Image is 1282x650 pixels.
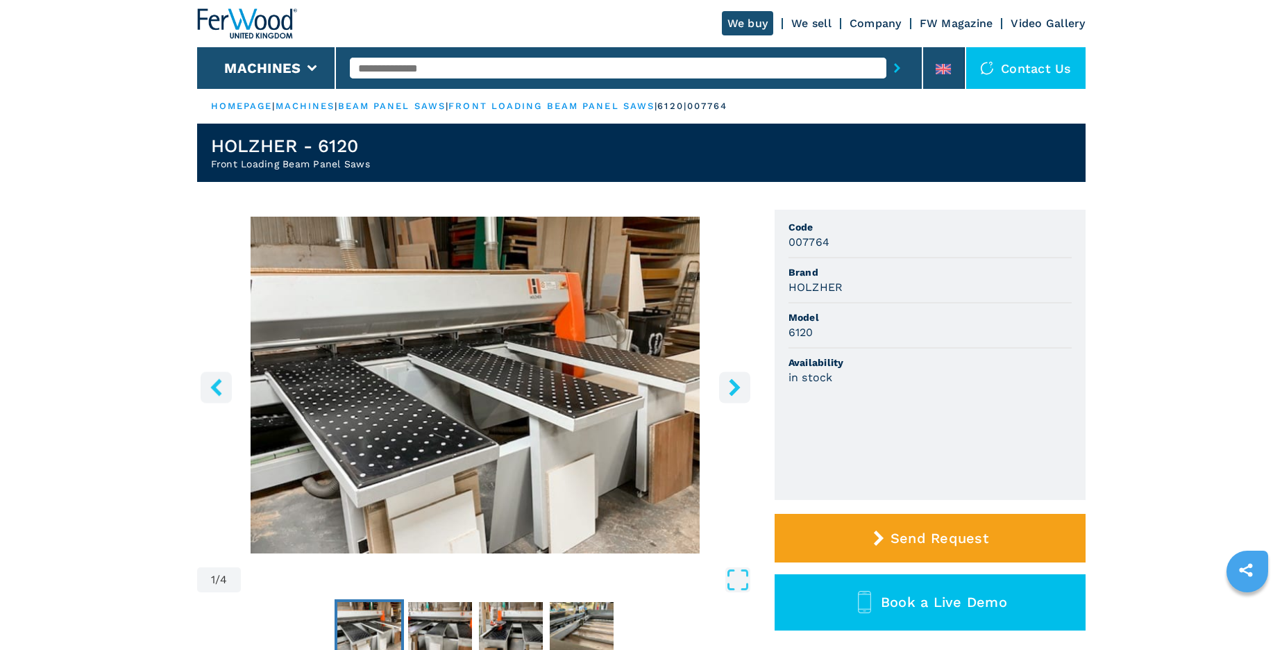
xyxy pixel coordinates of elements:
[788,279,843,295] h3: HOLZHER
[201,372,232,403] button: left-button
[966,47,1086,89] div: Contact us
[211,574,215,585] span: 1
[448,101,655,111] a: front loading beam panel saws
[788,220,1072,234] span: Code
[335,101,337,111] span: |
[788,234,830,250] h3: 007764
[920,17,993,30] a: FW Magazine
[850,17,902,30] a: Company
[980,61,994,75] img: Contact us
[1011,17,1085,30] a: Video Gallery
[197,8,297,39] img: Ferwood
[197,217,754,553] div: Go to Slide 1
[655,101,657,111] span: |
[788,324,813,340] h3: 6120
[788,369,833,385] h3: in stock
[788,356,1072,369] span: Availability
[788,265,1072,279] span: Brand
[220,574,227,585] span: 4
[881,594,1007,610] span: Book a Live Demo
[1223,587,1272,640] iframe: Chat
[211,101,273,111] a: HOMEPAGE
[1229,553,1263,587] a: sharethis
[722,11,774,35] a: We buy
[197,217,754,553] img: Front Loading Beam Panel Saws HOLZHER 6120
[791,17,832,30] a: We sell
[788,310,1072,324] span: Model
[657,100,687,112] p: 6120 |
[775,574,1086,631] button: Book a Live Demo
[719,372,750,403] button: right-button
[891,530,988,547] span: Send Request
[687,100,728,112] p: 007764
[211,157,370,171] h2: Front Loading Beam Panel Saws
[446,101,448,111] span: |
[276,101,335,111] a: machines
[338,101,446,111] a: beam panel saws
[886,52,908,84] button: submit-button
[272,101,275,111] span: |
[215,574,220,585] span: /
[244,567,750,592] button: Open Fullscreen
[775,514,1086,562] button: Send Request
[211,135,370,157] h1: HOLZHER - 6120
[224,60,301,76] button: Machines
